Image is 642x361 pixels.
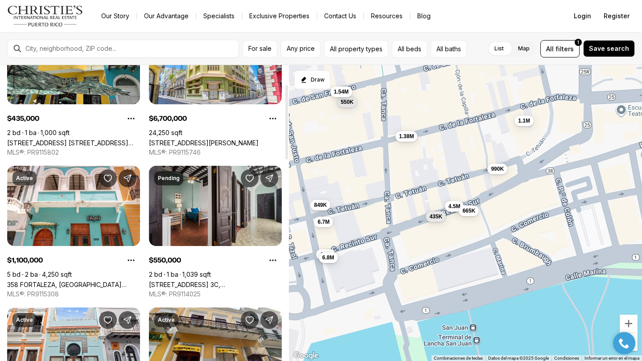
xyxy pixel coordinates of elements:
[281,40,321,57] button: Any price
[392,40,427,57] button: All beds
[242,10,317,22] a: Exclusive Properties
[314,201,327,208] span: 849K
[554,356,579,361] a: Condiciones (se abre en una nueva pestaña)
[196,10,242,22] a: Specialists
[99,169,117,187] button: Save Property: 358 FORTALEZA
[316,249,335,260] button: 4.5M
[99,311,117,329] button: Save Property: 311 CALLE DE LA FORTALEZA
[241,169,259,187] button: Save Property: 260 CALLE SAN FRANCISCO, APT. 3C
[487,41,511,57] label: List
[248,45,272,52] span: For sale
[429,213,442,220] span: 435K
[287,45,315,52] span: Any price
[7,139,140,147] a: 307 Tetuan St. COND. SOLARIA OLD SAN JUAN #302, OLD SAN JUAN PR, 00901
[260,311,278,329] button: Share Property
[264,251,282,269] button: Property options
[241,311,259,329] button: Save Property: 257 SAN FRANCISCO OLD SAN JUAN
[584,356,639,361] a: Informar un error en el mapa
[574,12,591,20] span: Login
[119,311,136,329] button: Share Property
[410,10,438,22] a: Blog
[330,86,352,97] button: 1.54M
[320,251,332,258] span: 4.5M
[310,199,330,210] button: 849K
[487,163,507,174] button: 990K
[341,98,354,106] span: 550K
[149,281,282,288] a: 260 CALLE SAN FRANCISCO, APT. 3C, SAN JUAN PR, 00901
[589,45,629,52] span: Save search
[449,203,461,210] span: 4.5M
[462,207,475,214] span: 665K
[122,251,140,269] button: Property options
[264,110,282,127] button: Property options
[445,201,464,212] button: 4.5M
[556,44,574,53] span: filters
[334,88,349,95] span: 1.54M
[568,7,597,25] button: Login
[337,97,357,107] button: 550K
[243,40,277,57] button: For sale
[511,41,537,57] label: Map
[514,115,534,126] button: 1.1M
[7,5,83,27] img: logo
[546,44,554,53] span: All
[16,175,33,182] p: Active
[149,139,259,147] a: 251/253 TETUAN ST, SAN JUAN PR, 00901
[604,12,630,20] span: Register
[16,316,33,324] p: Active
[158,175,180,182] p: Pending
[158,316,175,324] p: Active
[491,165,504,172] span: 990K
[426,211,446,222] button: 435K
[119,169,136,187] button: Share Property
[364,10,410,22] a: Resources
[577,39,579,46] span: 1
[122,110,140,127] button: Property options
[518,117,530,124] span: 1.1M
[137,10,196,22] a: Our Advantage
[94,10,136,22] a: Our Story
[431,40,467,57] button: All baths
[620,315,638,332] button: Acercar
[395,131,417,141] button: 1.38M
[488,356,549,361] span: Datos del mapa ©2025 Google
[317,218,329,225] span: 6.7M
[399,132,414,139] span: 1.38M
[314,216,333,227] button: 6.7M
[459,205,479,216] button: 665K
[294,70,330,89] button: Start drawing
[324,40,388,57] button: All property types
[319,252,338,263] button: 6.8M
[7,281,140,288] a: 358 FORTALEZA, SAN JUAN PR, 00901
[260,169,278,187] button: Share Property
[598,7,635,25] button: Register
[583,40,635,57] button: Save search
[317,10,363,22] button: Contact Us
[322,254,334,261] span: 6.8M
[540,40,580,57] button: Allfilters1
